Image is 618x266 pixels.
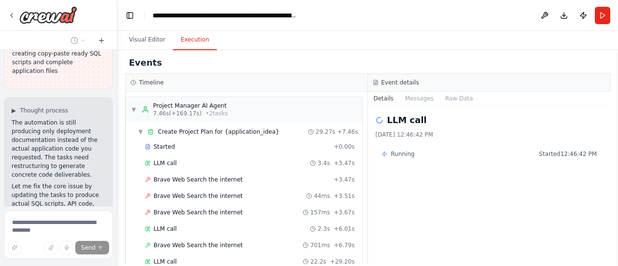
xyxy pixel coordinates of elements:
span: Brave Web Search the internet [154,192,243,200]
h3: Event details [381,79,419,86]
div: Project Manager AI Agent [153,102,228,110]
span: 157ms [310,209,330,216]
span: + 3.47s [334,159,354,167]
span: LLM call [154,159,177,167]
span: Started [154,143,175,151]
span: Thought process [20,107,68,114]
span: + 7.46s [337,128,358,136]
span: 7.46s (+169.17s) [153,110,202,117]
h3: Timeline [139,79,164,86]
button: Messages [399,92,439,105]
button: Start a new chat [94,35,109,46]
span: ▼ [131,106,137,113]
span: 29.27s [316,128,336,136]
span: • 2 task s [206,110,228,117]
span: + 6.79s [334,241,354,249]
button: Hide left sidebar [123,9,137,22]
span: 22.2s [310,258,326,266]
span: 2.3s [318,225,330,233]
button: Upload files [44,241,58,254]
span: + 29.20s [330,258,355,266]
li: Missing emphasis on creating copy-paste ready SQL scripts and complete application files [12,41,105,75]
span: + 3.51s [334,192,354,200]
img: Logo [19,6,77,24]
span: Brave Web Search the internet [154,209,243,216]
span: 701ms [310,241,330,249]
span: Send [81,244,96,252]
span: Create Project Plan for {application_idea} [158,128,279,136]
h2: Events [129,56,162,70]
nav: breadcrumb [153,11,297,20]
span: 44ms [314,192,330,200]
span: + 0.00s [334,143,354,151]
div: [DATE] 12:46:42 PM [376,131,603,139]
span: ▶ [12,107,16,114]
span: LLM call [154,225,177,233]
span: Started 12:46:42 PM [539,150,597,158]
button: ▶Thought process [12,107,68,114]
span: ▼ [138,128,143,136]
span: LLM call [154,258,177,266]
p: Let me fix the core issue by updating the tasks to produce actual SQL scripts, API code, and fron... [12,182,105,225]
h2: LLM call [387,113,427,127]
span: Running [391,150,415,158]
span: Brave Web Search the internet [154,176,243,183]
span: Brave Web Search the internet [154,241,243,249]
span: + 3.47s [334,176,354,183]
button: Send [75,241,109,254]
button: Execution [173,30,217,50]
span: + 6.01s [334,225,354,233]
p: The automation is still producing only deployment documentation instead of the actual application... [12,118,105,179]
button: Click to speak your automation idea [60,241,73,254]
button: Switch to previous chat [67,35,90,46]
button: Improve this prompt [8,241,21,254]
span: + 3.67s [334,209,354,216]
button: Visual Editor [121,30,173,50]
button: Raw Data [439,92,479,105]
button: Details [368,92,400,105]
span: 3.4s [318,159,330,167]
